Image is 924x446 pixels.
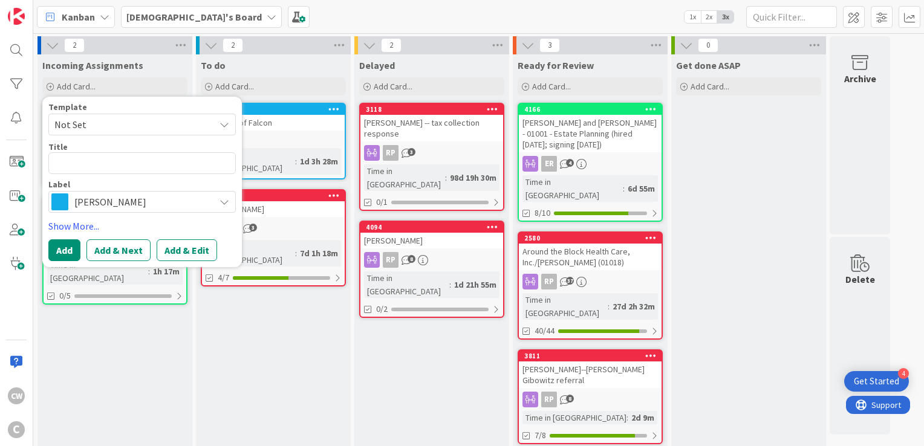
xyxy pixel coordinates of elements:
span: 2 [381,38,402,53]
button: Add [48,239,80,261]
div: 4255 [202,104,345,115]
span: 4/7 [218,271,229,284]
div: 4166 [524,105,662,114]
div: Open Get Started checklist, remaining modules: 4 [844,371,909,392]
div: 3118 [366,105,503,114]
span: [PERSON_NAME] [74,193,209,210]
span: 8/10 [535,207,550,219]
div: 1h 17m [150,265,183,278]
span: 40/44 [535,325,555,337]
div: 6d 55m [625,182,658,195]
div: RP [360,252,503,268]
button: Add & Next [86,239,151,261]
div: Archive [844,71,876,86]
div: 4183 [207,192,345,200]
span: 0/1 [376,196,388,208]
span: 0/5 [59,289,71,302]
div: RP [383,145,399,161]
div: 2580 [519,233,662,244]
img: Visit kanbanzone.com [8,8,25,25]
div: 2580 [524,234,662,242]
div: ER [519,156,662,172]
div: [PERSON_NAME] [360,233,503,248]
span: 0/2 [376,303,388,315]
div: RP [383,252,399,268]
div: Delete [845,272,875,286]
b: [DEMOGRAPHIC_DATA]'s Board [126,11,262,23]
div: Time in [GEOGRAPHIC_DATA] [522,175,623,202]
span: Add Card... [215,81,254,92]
div: 2580Around the Block Health Care, Inc./[PERSON_NAME] (01018) [519,233,662,270]
span: Kanban [62,10,95,24]
div: 4166 [519,104,662,115]
span: To do [201,59,226,71]
button: Add & Edit [157,239,217,261]
span: Template [48,103,87,111]
div: RP [360,145,503,161]
span: Add Card... [532,81,571,92]
span: : [445,171,447,184]
span: 0 [698,38,718,53]
span: 2x [701,11,717,23]
span: : [295,247,297,260]
div: 27d 2h 32m [610,300,658,313]
div: 4 [898,368,909,379]
div: Time in [GEOGRAPHIC_DATA] [522,411,626,424]
div: 4094 [360,222,503,233]
span: : [608,300,610,313]
span: 3 [408,148,415,156]
div: 2d 9m [628,411,657,424]
span: 3 [539,38,560,53]
span: : [148,265,150,278]
span: : [449,278,451,291]
div: RP [541,392,557,407]
div: Time in [GEOGRAPHIC_DATA] [522,293,608,320]
span: Get done ASAP [676,59,741,71]
div: Around the Block Health Care, Inc./[PERSON_NAME] (01018) [519,244,662,270]
label: Title [48,141,68,152]
div: 3811 [524,352,662,360]
div: [PERSON_NAME] -- tax collection response [360,115,503,141]
div: Tire King of Falcon [202,115,345,131]
a: Show More... [48,219,236,233]
div: C [8,421,25,438]
div: 3118[PERSON_NAME] -- tax collection response [360,104,503,141]
span: 8 [566,395,574,402]
div: 3118 [360,104,503,115]
span: 2 [64,38,85,53]
div: 1d 3h 28m [297,155,341,168]
div: Time in [GEOGRAPHIC_DATA] [364,164,445,191]
div: 3811[PERSON_NAME]--[PERSON_NAME] Gibowitz referral [519,351,662,388]
span: 8 [408,255,415,263]
div: 4183 [202,190,345,201]
div: Get Started [854,375,899,387]
div: 3811 [519,351,662,361]
div: RP [519,274,662,289]
div: Time in [GEOGRAPHIC_DATA] [364,271,449,298]
div: 4094[PERSON_NAME] [360,222,503,248]
span: Delayed [359,59,395,71]
div: CW [8,387,25,404]
div: 7d 1h 18m [297,247,341,260]
div: ER [541,156,557,172]
span: : [623,182,625,195]
div: Time in [GEOGRAPHIC_DATA] [206,148,295,175]
span: Incoming Assignments [42,59,143,71]
span: 2 [223,38,243,53]
span: Support [25,2,55,16]
span: Add Card... [374,81,412,92]
span: 37 [566,277,574,285]
span: Add Card... [57,81,96,92]
div: [PERSON_NAME]--[PERSON_NAME] Gibowitz referral [519,361,662,388]
span: Add Card... [691,81,729,92]
div: [PERSON_NAME] and [PERSON_NAME] - 01001 - Estate Planning (hired [DATE]; signing [DATE]) [519,115,662,152]
div: Time in [GEOGRAPHIC_DATA] [206,240,295,267]
span: : [626,411,628,424]
div: 4094 [366,223,503,231]
span: 3x [717,11,734,23]
span: 1x [685,11,701,23]
div: 98d 19h 30m [447,171,499,184]
span: Ready for Review [518,59,594,71]
div: 4255 [207,105,345,114]
div: [PERSON_NAME] [202,201,345,217]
